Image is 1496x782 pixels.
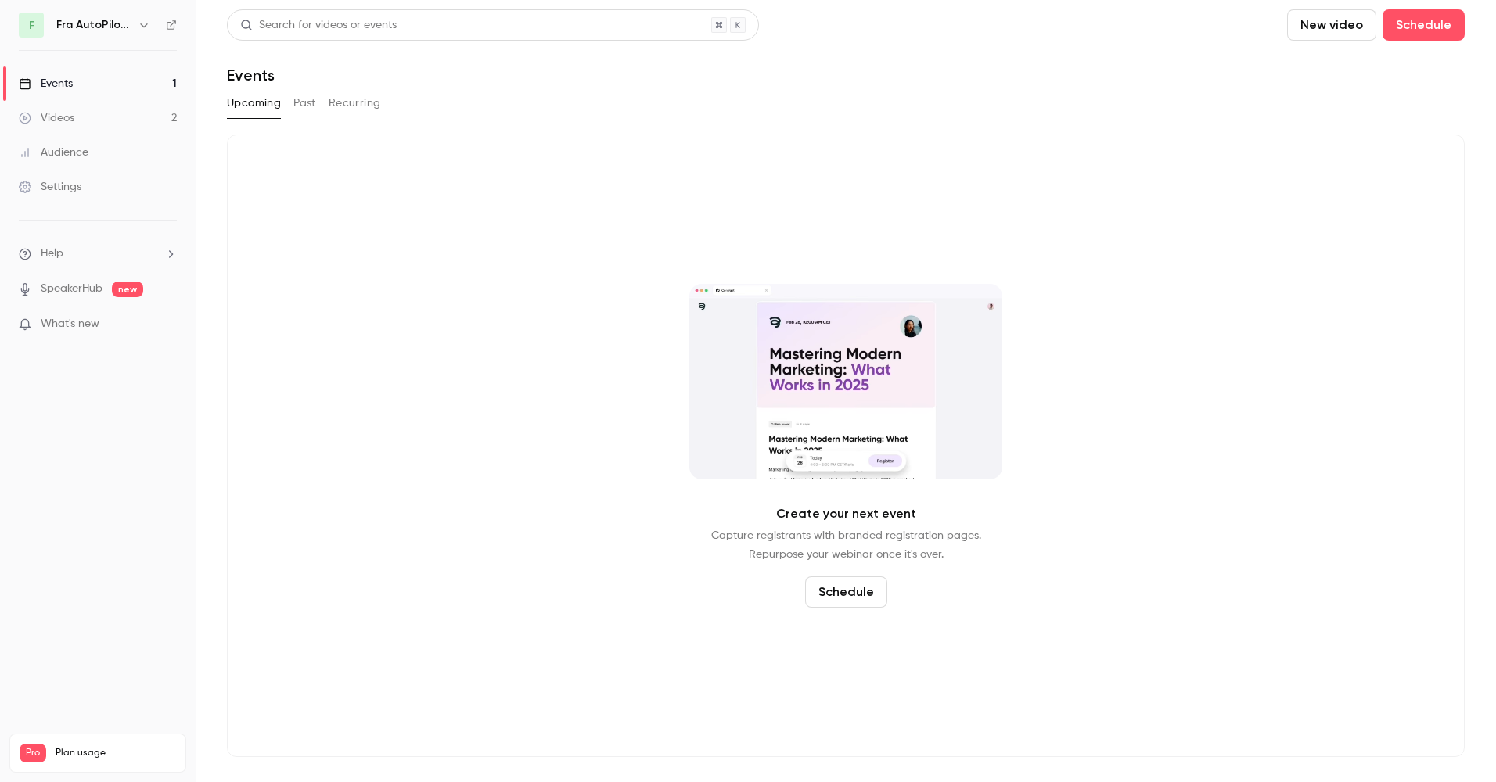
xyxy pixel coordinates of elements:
[41,246,63,262] span: Help
[805,576,887,608] button: Schedule
[293,91,316,116] button: Past
[41,316,99,332] span: What's new
[776,504,916,523] p: Create your next event
[56,17,131,33] h6: Fra AutoPilot til TimeLog
[711,526,981,564] p: Capture registrants with branded registration pages. Repurpose your webinar once it's over.
[19,76,73,91] div: Events
[29,17,34,34] span: F
[1287,9,1376,41] button: New video
[240,17,397,34] div: Search for videos or events
[329,91,381,116] button: Recurring
[158,317,177,332] iframe: Noticeable Trigger
[41,281,102,297] a: SpeakerHub
[19,110,74,126] div: Videos
[227,66,275,84] h1: Events
[227,91,281,116] button: Upcoming
[112,282,143,297] span: new
[1383,9,1465,41] button: Schedule
[19,246,177,262] li: help-dropdown-opener
[56,747,176,759] span: Plan usage
[19,145,88,160] div: Audience
[19,179,81,195] div: Settings
[20,744,46,762] span: Pro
